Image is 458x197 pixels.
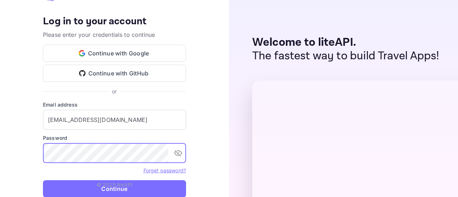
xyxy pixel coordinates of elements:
keeper-lock: Open Keeper Popup [159,149,167,157]
label: Password [43,134,186,142]
p: Welcome to liteAPI. [252,36,439,49]
p: © 2025 liteAPI [97,181,132,188]
button: Continue with Google [43,45,186,62]
a: Forget password? [143,167,186,173]
h4: Log in to your account [43,15,186,28]
p: Please enter your credentials to continue [43,30,186,39]
button: Continue with GitHub [43,65,186,82]
p: or [112,88,117,95]
p: The fastest way to build Travel Apps! [252,49,439,63]
input: Enter your email address [43,110,186,130]
a: Forget password? [143,167,186,174]
button: toggle password visibility [171,146,185,160]
label: Email address [43,101,186,108]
